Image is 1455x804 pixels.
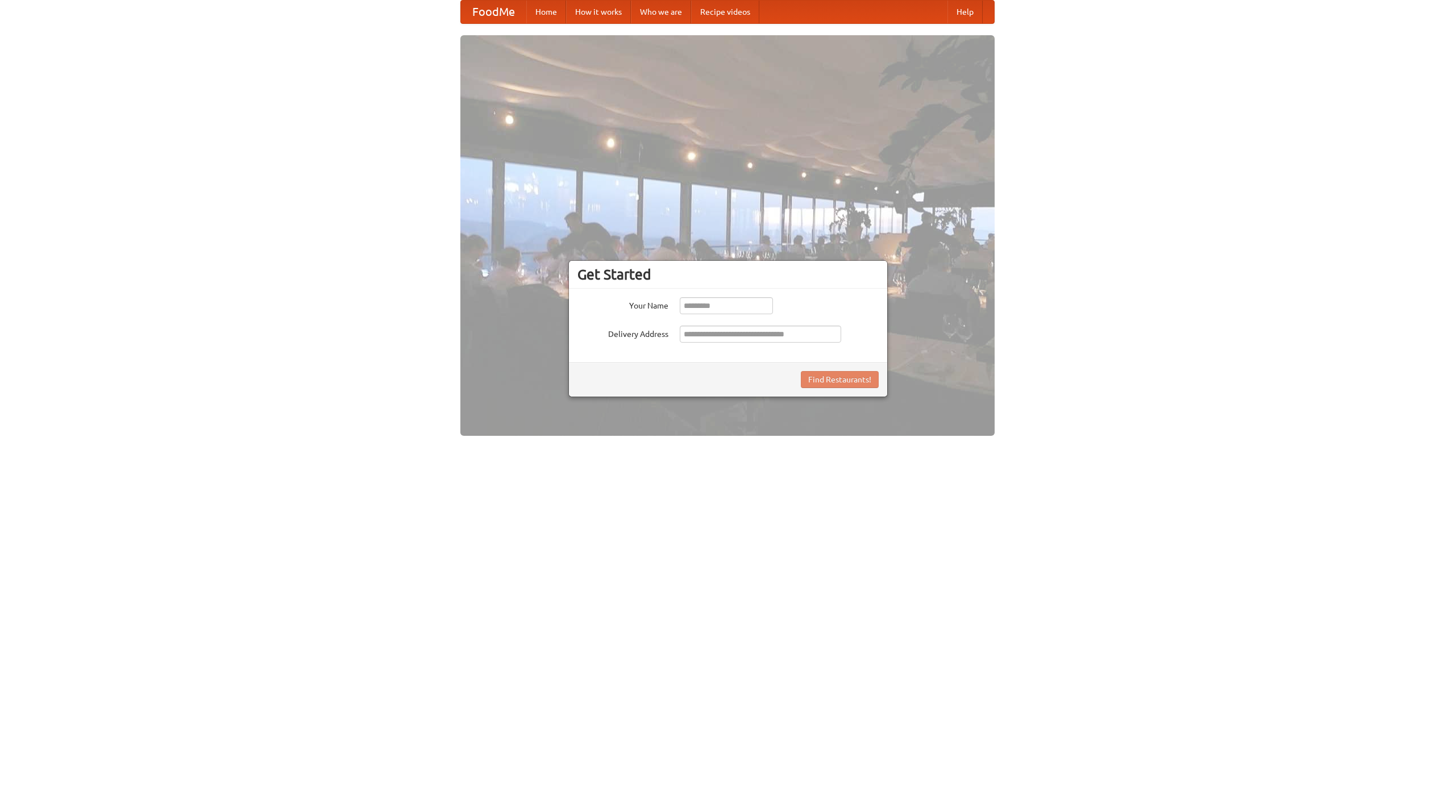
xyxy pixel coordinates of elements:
button: Find Restaurants! [801,371,879,388]
h3: Get Started [577,266,879,283]
label: Your Name [577,297,668,311]
a: Who we are [631,1,691,23]
label: Delivery Address [577,326,668,340]
a: Help [947,1,983,23]
a: Recipe videos [691,1,759,23]
a: FoodMe [461,1,526,23]
a: How it works [566,1,631,23]
a: Home [526,1,566,23]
